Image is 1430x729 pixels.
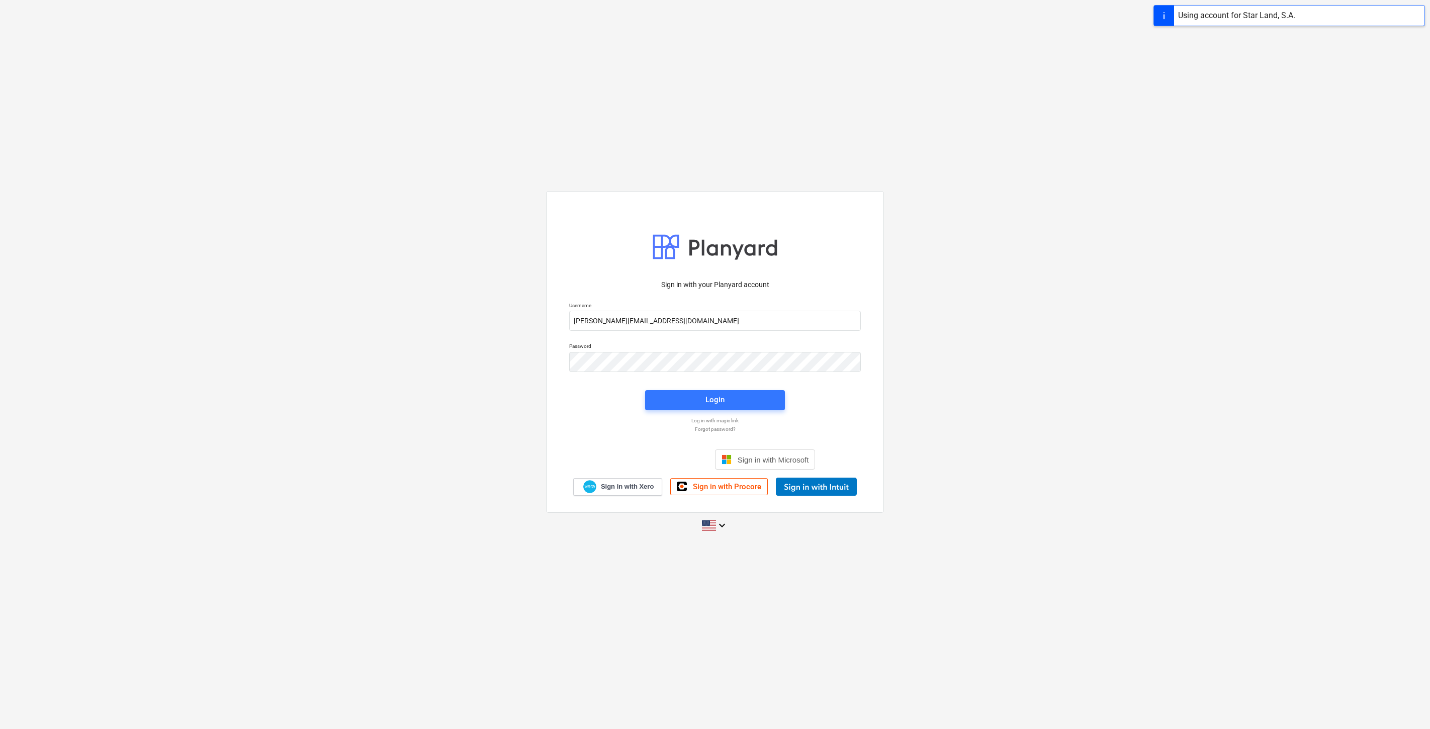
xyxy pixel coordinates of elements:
img: Xero logo [583,480,596,494]
p: Password [569,343,861,351]
iframe: Sign in with Google Button [610,448,712,471]
a: Forgot password? [564,426,866,432]
div: Login [705,393,725,406]
p: Sign in with your Planyard account [569,280,861,290]
a: Sign in with Procore [670,478,768,495]
img: Microsoft logo [722,454,732,465]
input: Username [569,311,861,331]
a: Log in with magic link [564,417,866,424]
span: Sign in with Microsoft [738,455,809,464]
div: Using account for Star Land, S.A. [1178,10,1295,22]
a: Sign in with Xero [573,478,663,496]
button: Login [645,390,785,410]
span: Sign in with Procore [693,482,761,491]
span: Sign in with Xero [601,482,654,491]
i: keyboard_arrow_down [716,519,728,531]
p: Username [569,302,861,311]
